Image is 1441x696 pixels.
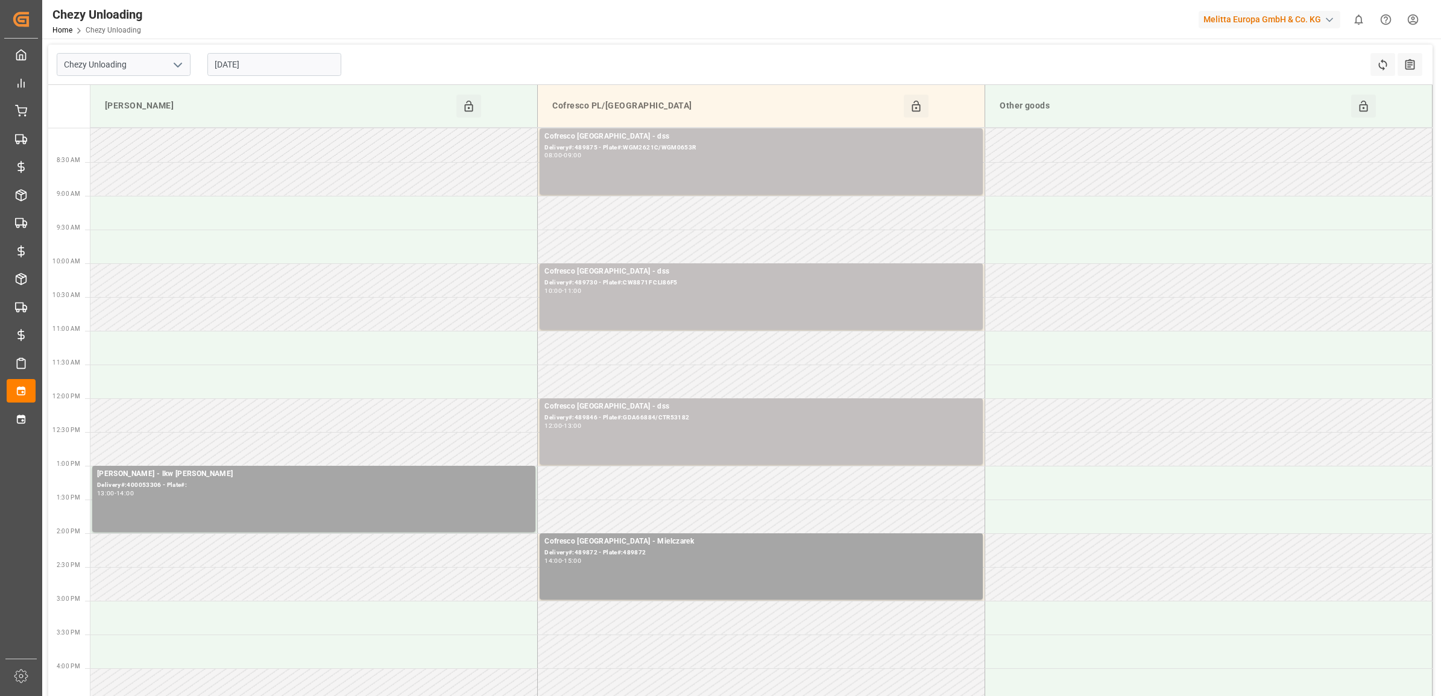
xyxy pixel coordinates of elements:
div: 14:00 [544,558,562,563]
div: Melitta Europa GmbH & Co. KG [1199,11,1340,28]
div: 13:00 [564,423,581,428]
span: 11:00 AM [52,325,80,332]
div: - [562,423,564,428]
span: 2:00 PM [57,528,80,535]
button: open menu [168,55,186,74]
span: 12:30 PM [52,427,80,433]
span: 12:00 PM [52,393,80,400]
input: Type to search/select [57,53,191,76]
span: 3:00 PM [57,595,80,602]
button: show 0 new notifications [1345,6,1372,33]
div: - [562,152,564,158]
div: 14:00 [116,491,134,496]
div: Delivery#:489872 - Plate#:489872 [544,548,978,558]
div: Cofresco [GEOGRAPHIC_DATA] - dss [544,131,978,143]
div: 12:00 [544,423,562,428]
span: 4:00 PM [57,663,80,669]
div: Delivery#:489730 - Plate#:CW8871F CLI86F5 [544,278,978,288]
span: 1:30 PM [57,494,80,501]
div: Cofresco PL/[GEOGRAPHIC_DATA] [547,95,904,118]
span: 9:30 AM [57,224,80,231]
div: Cofresco [GEOGRAPHIC_DATA] - dss [544,266,978,278]
div: 09:00 [564,152,581,158]
div: 08:00 [544,152,562,158]
span: 2:30 PM [57,562,80,568]
div: 15:00 [564,558,581,563]
a: Home [52,26,72,34]
div: - [115,491,116,496]
div: Delivery#:489875 - Plate#:WGM2621C/WGM0653R [544,143,978,153]
div: Chezy Unloading [52,5,142,24]
span: 10:00 AM [52,258,80,265]
div: 13:00 [97,491,115,496]
span: 9:00 AM [57,190,80,197]
span: 10:30 AM [52,292,80,298]
div: 10:00 [544,288,562,293]
div: Delivery#:400053306 - Plate#: [97,480,531,491]
div: [PERSON_NAME] [100,95,456,118]
div: - [562,288,564,293]
div: Delivery#:489846 - Plate#:GDA66884/CTR53182 [544,413,978,423]
span: 1:00 PM [57,460,80,467]
input: DD.MM.YYYY [207,53,341,76]
div: - [562,558,564,563]
div: Cofresco [GEOGRAPHIC_DATA] - Mielczarek [544,536,978,548]
span: 11:30 AM [52,359,80,366]
button: Help Center [1372,6,1399,33]
button: Melitta Europa GmbH & Co. KG [1199,8,1345,31]
div: 11:00 [564,288,581,293]
div: [PERSON_NAME] - lkw [PERSON_NAME] [97,468,531,480]
span: 8:30 AM [57,157,80,163]
span: 3:30 PM [57,629,80,636]
div: Cofresco [GEOGRAPHIC_DATA] - dss [544,401,978,413]
div: Other goods [995,95,1351,118]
